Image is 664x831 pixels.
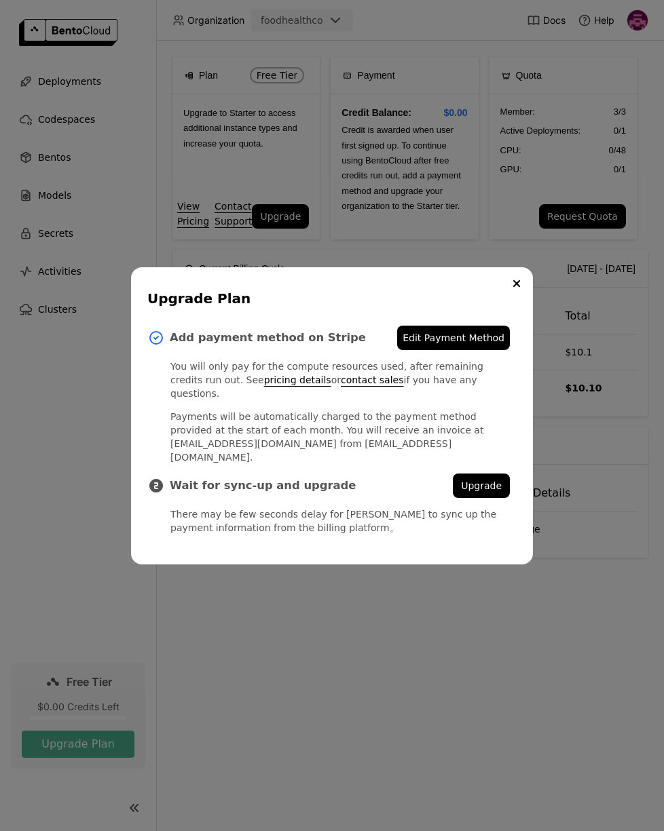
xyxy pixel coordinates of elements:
[403,331,504,345] span: Edit Payment Method
[170,507,510,535] p: There may be few seconds delay for [PERSON_NAME] to sync up the payment information from the bill...
[170,331,397,345] h3: Add payment method on Stripe
[131,267,533,564] div: dialog
[170,410,510,464] p: Payments will be automatically charged to the payment method provided at the start of each month....
[170,479,453,492] h3: Wait for sync-up and upgrade
[453,474,510,498] button: Upgrade
[341,374,404,385] a: contact sales
[397,326,510,350] a: Edit Payment Method
[264,374,331,385] a: pricing details
[170,360,510,400] p: You will only pay for the compute resources used, after remaining credits run out. See or if you ...
[147,289,511,308] div: Upgrade Plan
[509,275,525,292] button: Close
